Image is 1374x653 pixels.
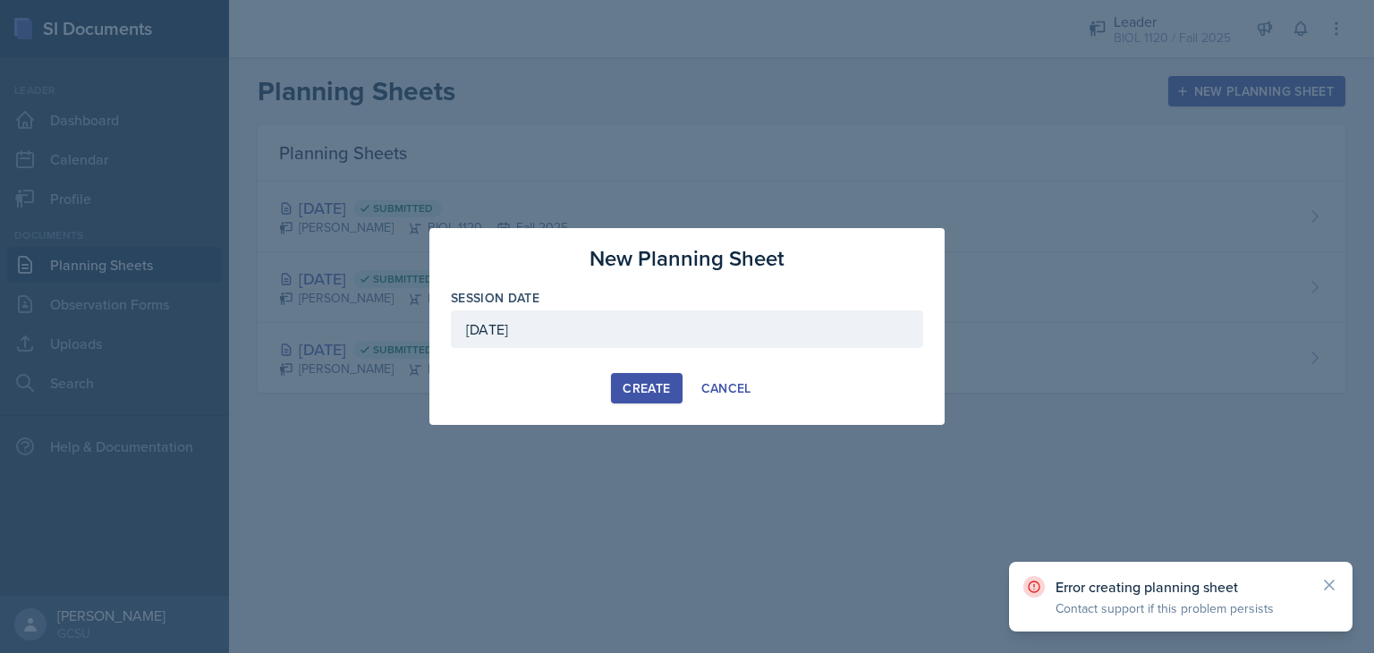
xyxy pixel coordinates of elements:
button: Create [611,373,682,403]
p: Contact support if this problem persists [1056,599,1306,617]
h3: New Planning Sheet [589,242,785,275]
button: Cancel [690,373,763,403]
p: Error creating planning sheet [1056,578,1306,596]
div: Cancel [701,381,751,395]
label: Session Date [451,289,539,307]
div: Create [623,381,670,395]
